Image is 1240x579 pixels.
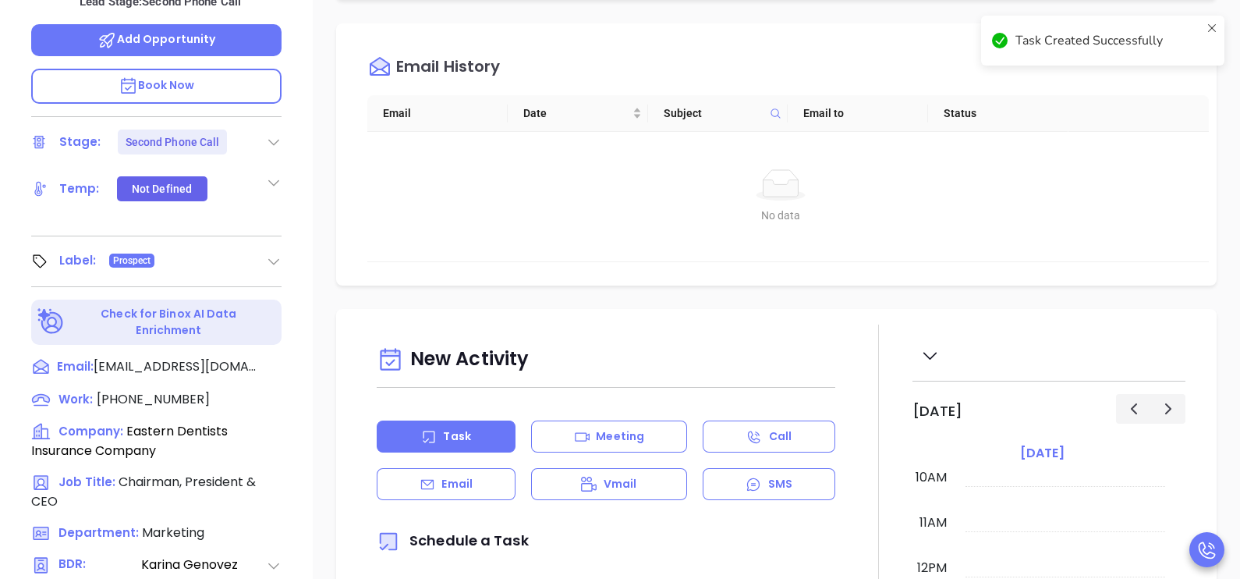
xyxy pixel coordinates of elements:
[67,306,271,339] p: Check for Binox AI Data Enrichment
[59,249,97,272] div: Label:
[59,130,101,154] div: Stage:
[914,559,950,577] div: 12pm
[377,340,835,380] div: New Activity
[1017,442,1068,464] a: [DATE]
[441,476,473,492] p: Email
[97,390,210,408] span: [PHONE_NUMBER]
[604,476,637,492] p: Vmail
[443,428,470,445] p: Task
[113,252,151,269] span: Prospect
[508,95,648,132] th: Date
[664,105,764,122] span: Subject
[37,308,65,336] img: Ai-Enrich-DaqCidB-.svg
[58,524,139,541] span: Department:
[377,531,529,550] span: Schedule a Task
[119,77,195,93] span: Book Now
[396,59,500,80] div: Email History
[1015,31,1201,50] div: Task Created Successfully
[94,357,257,376] span: [EMAIL_ADDRESS][DOMAIN_NAME]
[912,403,962,420] h2: [DATE]
[59,177,100,201] div: Temp:
[58,423,123,439] span: Company:
[788,95,928,132] th: Email to
[768,476,792,492] p: SMS
[367,95,508,132] th: Email
[1116,394,1151,423] button: Previous day
[126,130,220,155] div: Second Phone Call
[97,31,216,47] span: Add Opportunity
[928,95,1068,132] th: Status
[58,556,140,575] span: BDR:
[769,428,792,445] p: Call
[1150,394,1185,423] button: Next day
[142,524,204,542] span: Marketing
[596,428,644,445] p: Meeting
[31,473,256,510] span: Chairman, President & CEO
[57,357,94,378] span: Email:
[58,391,93,407] span: Work:
[912,468,950,487] div: 10am
[31,422,228,460] span: Eastern Dentists Insurance Company
[58,474,115,490] span: Job Title:
[386,207,1175,224] div: No data
[523,105,629,122] span: Date
[916,513,950,532] div: 11am
[132,176,192,201] div: Not Defined
[141,556,266,575] span: Karina Genovez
